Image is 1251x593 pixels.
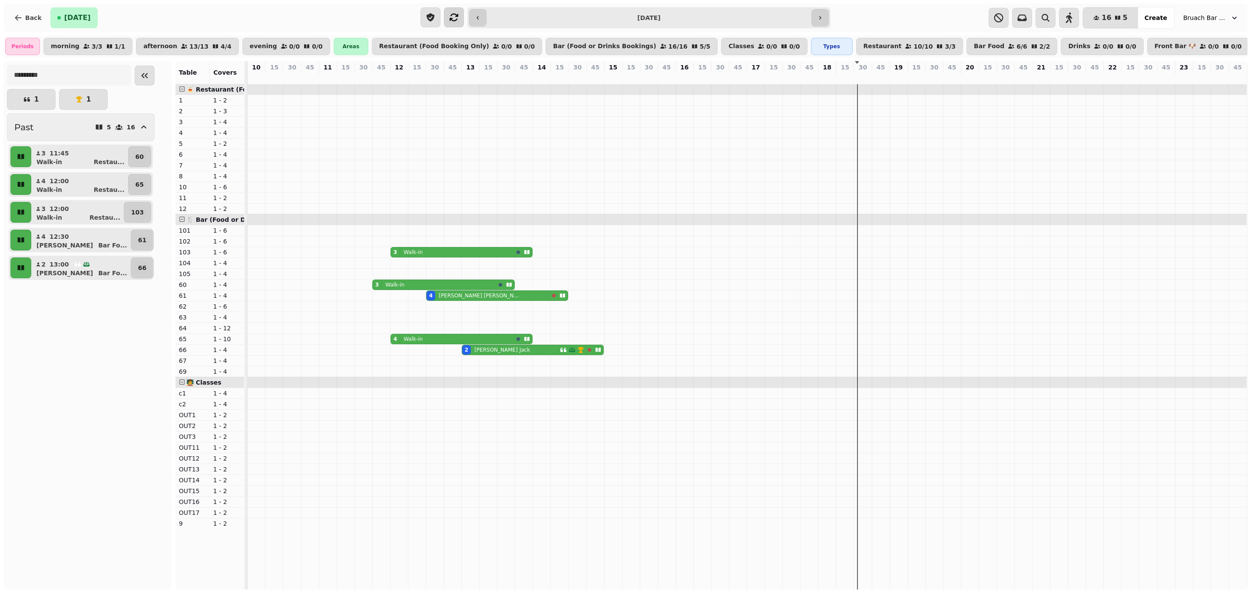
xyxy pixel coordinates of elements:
p: 0 [1198,73,1205,82]
p: 0 [574,73,581,82]
p: OUT3 [179,432,206,441]
p: 15 [698,63,706,72]
p: 0 [824,73,831,82]
p: 45 [1234,63,1242,72]
p: 1 - 4 [213,118,241,126]
button: 311:45Walk-inRestau... [33,146,126,167]
p: 1 - 2 [213,194,241,202]
p: 1 - 4 [213,259,241,267]
p: 45 [805,63,814,72]
p: 30 [573,63,582,72]
p: 20 [966,63,974,72]
span: Covers [213,69,237,76]
p: Classes [728,43,754,50]
p: 18 [823,63,831,72]
p: 30 [1072,63,1081,72]
button: 412:00Walk-inRestau... [33,174,126,195]
p: 30 [1215,63,1224,72]
p: 60 [136,152,144,161]
p: 15 [270,63,278,72]
p: Restaurant (Food Booking Only) [379,43,489,50]
p: 15 [341,63,350,72]
p: OUT16 [179,497,206,506]
p: OUT15 [179,487,206,495]
p: 0 [966,73,973,82]
p: 1 - 2 [213,422,241,430]
p: 0 / 0 [1125,43,1136,49]
p: 16 / 16 [669,43,688,49]
p: 0 [788,73,795,82]
p: Restaurant [864,43,902,50]
p: 67 [179,356,206,365]
p: 1 - 2 [213,204,241,213]
p: 1 - 2 [213,487,241,495]
button: 66 [131,257,154,278]
p: 15 [556,63,564,72]
p: 0 / 0 [289,43,300,49]
p: 0 [859,73,866,82]
p: 1 - 4 [213,150,241,159]
p: Bar Fo ... [98,241,127,250]
p: 0 [288,73,295,82]
p: 45 [448,63,457,72]
p: 1 - 2 [213,465,241,474]
p: Walk-in [385,281,404,288]
p: 6 / 6 [1016,43,1027,49]
p: Bar Food [974,43,1004,50]
p: OUT17 [179,508,206,517]
p: 13:00 [50,260,69,269]
p: 69 [179,367,206,376]
p: 0 [663,73,670,82]
p: 1 - 4 [213,128,241,137]
p: 0 [414,73,420,82]
p: 0 / 0 [501,43,512,49]
p: 1 - 2 [213,454,241,463]
p: 1 - 2 [213,443,241,452]
p: OUT13 [179,465,206,474]
p: 5 [179,139,206,148]
p: Restau ... [94,158,125,166]
p: 15 [769,63,778,72]
p: 1 - 4 [213,346,241,354]
p: 0 [1020,73,1027,82]
p: 11 [179,194,206,202]
p: 15 [912,63,920,72]
p: 0 [360,73,367,82]
button: Drinks0/00/0 [1061,38,1143,55]
p: 7 [179,161,206,170]
p: 0 [485,73,492,82]
button: 412:30[PERSON_NAME]Bar Fo... [33,230,129,250]
button: 1 [59,89,108,110]
span: Back [25,15,42,21]
p: Front Bar 🐶 [1155,43,1196,50]
p: 12:00 [50,177,69,185]
p: 30 [502,63,510,72]
button: 312:00Walk-inRestau... [33,202,122,223]
p: [PERSON_NAME] [36,269,93,277]
p: 61 [179,291,206,300]
p: 0 [503,73,510,82]
p: 3 [179,118,206,126]
p: 0 [913,73,920,82]
p: 21 [1037,63,1045,72]
p: 30 [716,63,724,72]
p: 1 - 2 [213,476,241,484]
p: 1 - 4 [213,280,241,289]
p: 0 [717,73,724,82]
p: 12:30 [50,232,69,241]
p: 0 [592,73,599,82]
button: afternoon13/134/4 [136,38,239,55]
button: Classes0/00/0 [721,38,807,55]
p: 30 [787,63,795,72]
span: 5 [1123,14,1128,21]
p: 5 [107,124,111,130]
p: 0 [1216,73,1223,82]
p: 1 - 2 [213,96,241,105]
p: 1 - 4 [213,389,241,398]
p: 1 [179,96,206,105]
p: 3 [41,149,46,158]
span: [DATE] [64,14,91,21]
p: 0 [1145,73,1152,82]
button: 60 [128,146,151,167]
p: 62 [179,302,206,311]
